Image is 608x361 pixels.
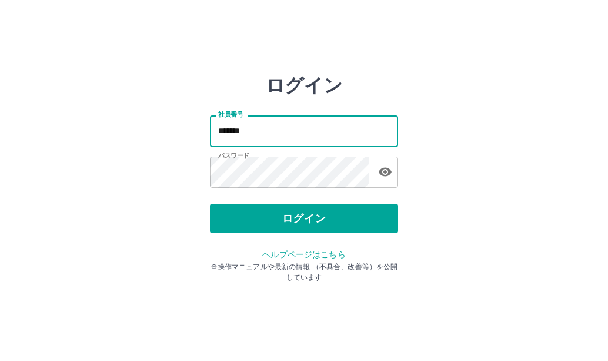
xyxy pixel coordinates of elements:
[266,74,343,97] h2: ログイン
[262,250,345,259] a: ヘルプページはこちら
[218,151,249,160] label: パスワード
[210,204,398,233] button: ログイン
[210,261,398,283] p: ※操作マニュアルや最新の情報 （不具合、改善等）を公開しています
[218,110,243,119] label: 社員番号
